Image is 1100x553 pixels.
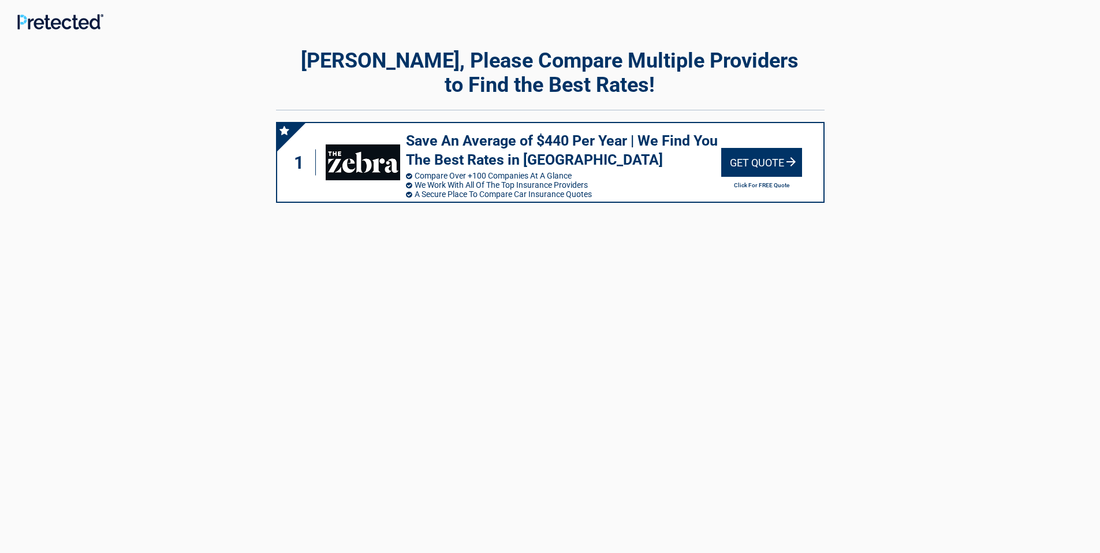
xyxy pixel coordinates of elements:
[721,182,802,188] h2: Click For FREE Quote
[721,148,802,177] div: Get Quote
[17,14,103,29] img: Main Logo
[326,144,400,180] img: thezebra's logo
[276,49,825,97] h2: [PERSON_NAME], Please Compare Multiple Providers to Find the Best Rates!
[406,171,721,180] li: Compare Over +100 Companies At A Glance
[406,180,721,190] li: We Work With All Of The Top Insurance Providers
[406,190,721,199] li: A Secure Place To Compare Car Insurance Quotes
[289,150,316,176] div: 1
[406,132,721,169] h3: Save An Average of $440 Per Year | We Find You The Best Rates in [GEOGRAPHIC_DATA]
